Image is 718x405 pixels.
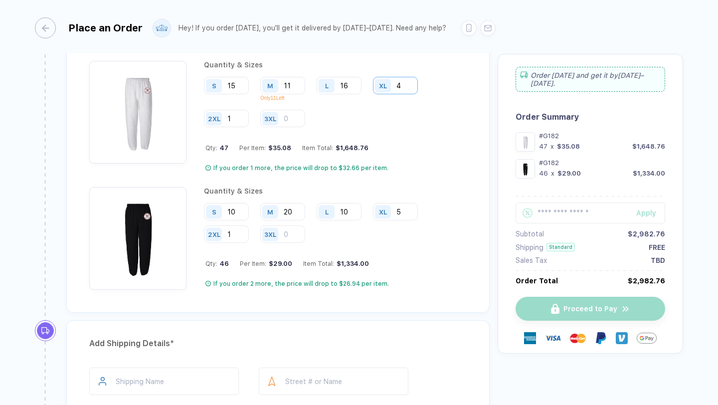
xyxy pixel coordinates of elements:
[651,256,665,264] div: TBD
[633,170,665,177] div: $1,334.00
[333,144,368,152] div: $1,648.76
[518,162,533,176] img: 887990f9-ee6f-4bec-a178-fff9e38afbbb_nt_front_1756325184194.jpg
[546,243,575,251] div: Standard
[213,164,388,172] div: If you order 1 more, the price will drop to $32.66 per item.
[524,332,536,344] img: express
[267,82,273,89] div: M
[303,260,369,267] div: Item Total:
[94,192,181,279] img: 887990f9-ee6f-4bec-a178-fff9e38afbbb_nt_front_1756325184194.jpg
[266,144,291,152] div: $35.08
[325,82,329,89] div: L
[153,19,171,37] img: user profile
[217,144,228,152] span: 47
[212,208,216,215] div: S
[94,66,181,153] img: 72c48bad-4a7c-4527-8dd6-e2343d26e6ff_nt_front_1756324761058.jpg
[649,243,665,251] div: FREE
[637,328,657,348] img: GPay
[379,208,387,215] div: XL
[624,202,665,223] button: Apply
[570,330,586,346] img: master-card
[205,144,228,152] div: Qty:
[516,243,543,251] div: Shipping
[539,132,665,140] div: #G182
[539,170,548,177] div: 46
[557,143,580,150] div: $35.08
[518,135,533,149] img: 72c48bad-4a7c-4527-8dd6-e2343d26e6ff_nt_front_1756324761058.jpg
[628,277,665,285] div: $2,982.76
[179,24,446,32] div: Hey! If you order [DATE], you'll get it delivered by [DATE]–[DATE]. Need any help?
[516,256,547,264] div: Sales Tax
[595,332,607,344] img: Paypal
[516,230,544,238] div: Subtotal
[212,82,216,89] div: S
[239,144,291,152] div: Per Item:
[616,332,628,344] img: Venmo
[539,159,665,167] div: #G182
[516,67,665,92] div: Order [DATE] and get it by [DATE]–[DATE] .
[204,61,467,69] div: Quantity & Sizes
[260,95,313,101] p: Only 11 Left
[208,230,220,238] div: 2XL
[267,208,273,215] div: M
[302,144,368,152] div: Item Total:
[549,143,555,150] div: x
[636,209,665,217] div: Apply
[550,170,555,177] div: x
[545,330,561,346] img: visa
[557,170,581,177] div: $29.00
[264,230,276,238] div: 3XL
[379,82,387,89] div: XL
[266,260,292,267] div: $29.00
[205,260,229,267] div: Qty:
[632,143,665,150] div: $1,648.76
[516,277,558,285] div: Order Total
[334,260,369,267] div: $1,334.00
[213,280,389,288] div: If you order 2 more, the price will drop to $26.94 per item.
[516,112,665,122] div: Order Summary
[68,22,143,34] div: Place an Order
[325,208,329,215] div: L
[628,230,665,238] div: $2,982.76
[204,187,467,195] div: Quantity & Sizes
[208,115,220,122] div: 2XL
[217,260,229,267] span: 46
[89,336,467,352] div: Add Shipping Details
[264,115,276,122] div: 3XL
[240,260,292,267] div: Per Item:
[539,143,547,150] div: 47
